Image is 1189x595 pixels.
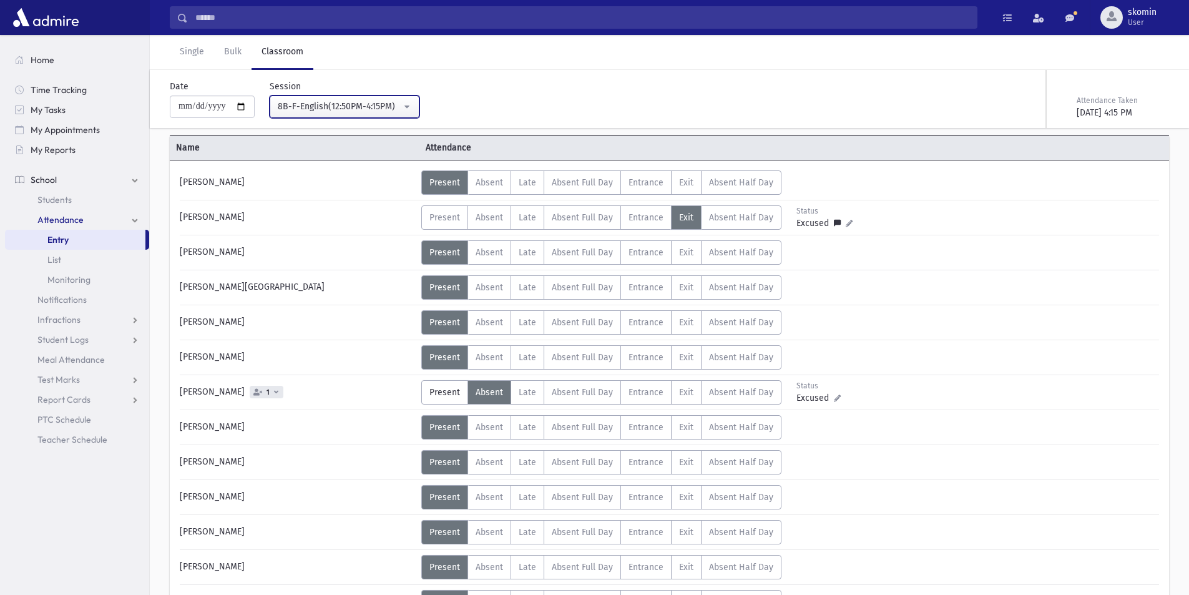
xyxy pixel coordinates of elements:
[552,492,613,503] span: Absent Full Day
[552,422,613,433] span: Absent Full Day
[5,250,149,270] a: List
[796,205,853,217] div: Status
[5,310,149,330] a: Infractions
[174,345,421,370] div: [PERSON_NAME]
[709,492,773,503] span: Absent Half Day
[709,247,773,258] span: Absent Half Day
[5,100,149,120] a: My Tasks
[10,5,82,30] img: AdmirePro
[629,352,663,363] span: Entrance
[31,84,87,96] span: Time Tracking
[629,527,663,538] span: Entrance
[31,144,76,155] span: My Reports
[5,120,149,140] a: My Appointments
[429,387,460,398] span: Present
[47,234,69,245] span: Entry
[421,240,781,265] div: AttTypes
[37,294,87,305] span: Notifications
[552,247,613,258] span: Absent Full Day
[519,352,536,363] span: Late
[174,240,421,265] div: [PERSON_NAME]
[421,170,781,195] div: AttTypes
[519,422,536,433] span: Late
[476,527,503,538] span: Absent
[421,555,781,579] div: AttTypes
[709,527,773,538] span: Absent Half Day
[629,247,663,258] span: Entrance
[796,380,852,391] div: Status
[552,387,613,398] span: Absent Full Day
[429,317,460,328] span: Present
[37,394,91,405] span: Report Cards
[37,354,105,365] span: Meal Attendance
[37,374,80,385] span: Test Marks
[476,212,503,223] span: Absent
[37,434,107,445] span: Teacher Schedule
[5,80,149,100] a: Time Tracking
[679,317,693,328] span: Exit
[214,35,252,70] a: Bulk
[476,247,503,258] span: Absent
[679,177,693,188] span: Exit
[1077,106,1167,119] div: [DATE] 4:15 PM
[429,247,460,258] span: Present
[709,177,773,188] span: Absent Half Day
[47,254,61,265] span: List
[170,35,214,70] a: Single
[174,205,421,230] div: [PERSON_NAME]
[5,390,149,410] a: Report Cards
[709,352,773,363] span: Absent Half Day
[429,562,460,573] span: Present
[174,415,421,440] div: [PERSON_NAME]
[552,527,613,538] span: Absent Full Day
[709,317,773,328] span: Absent Half Day
[5,190,149,210] a: Students
[37,194,72,205] span: Students
[519,457,536,468] span: Late
[679,247,693,258] span: Exit
[709,212,773,223] span: Absent Half Day
[421,205,781,230] div: AttTypes
[174,520,421,544] div: [PERSON_NAME]
[629,177,663,188] span: Entrance
[552,282,613,293] span: Absent Full Day
[552,212,613,223] span: Absent Full Day
[5,290,149,310] a: Notifications
[629,317,663,328] span: Entrance
[429,457,460,468] span: Present
[519,317,536,328] span: Late
[31,54,54,66] span: Home
[270,80,301,93] label: Session
[5,140,149,160] a: My Reports
[174,450,421,475] div: [PERSON_NAME]
[429,352,460,363] span: Present
[552,177,613,188] span: Absent Full Day
[421,415,781,440] div: AttTypes
[519,177,536,188] span: Late
[429,212,460,223] span: Present
[5,350,149,370] a: Meal Attendance
[31,174,57,185] span: School
[421,485,781,509] div: AttTypes
[476,387,503,398] span: Absent
[552,457,613,468] span: Absent Full Day
[552,352,613,363] span: Absent Full Day
[679,422,693,433] span: Exit
[476,177,503,188] span: Absent
[629,212,663,223] span: Entrance
[37,334,89,345] span: Student Logs
[37,214,84,225] span: Attendance
[421,310,781,335] div: AttTypes
[519,387,536,398] span: Late
[552,562,613,573] span: Absent Full Day
[5,330,149,350] a: Student Logs
[519,212,536,223] span: Late
[629,282,663,293] span: Entrance
[47,274,91,285] span: Monitoring
[421,450,781,475] div: AttTypes
[1128,17,1157,27] span: User
[476,317,503,328] span: Absent
[476,562,503,573] span: Absent
[170,80,188,93] label: Date
[421,380,781,405] div: AttTypes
